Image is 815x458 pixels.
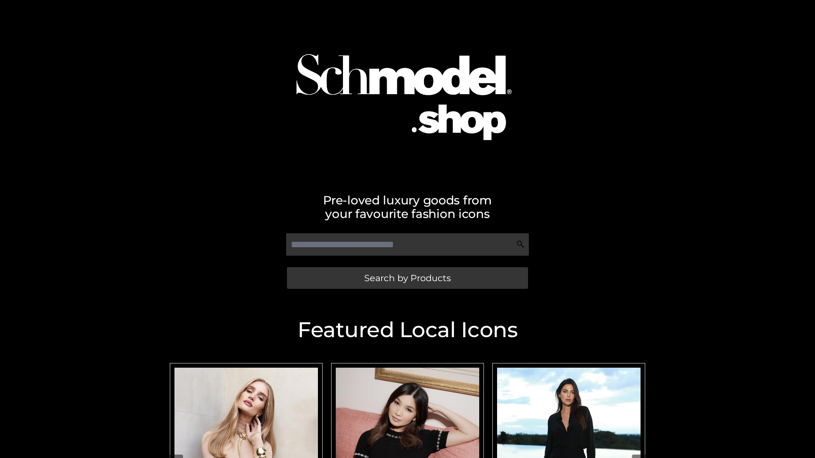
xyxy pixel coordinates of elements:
h2: Pre-loved luxury goods from your favourite fashion icons [166,193,649,221]
a: Search by Products [287,267,528,289]
h2: Featured Local Icons​ [166,319,649,341]
span: Search by Products [364,274,451,282]
img: Search Icon [516,240,525,249]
